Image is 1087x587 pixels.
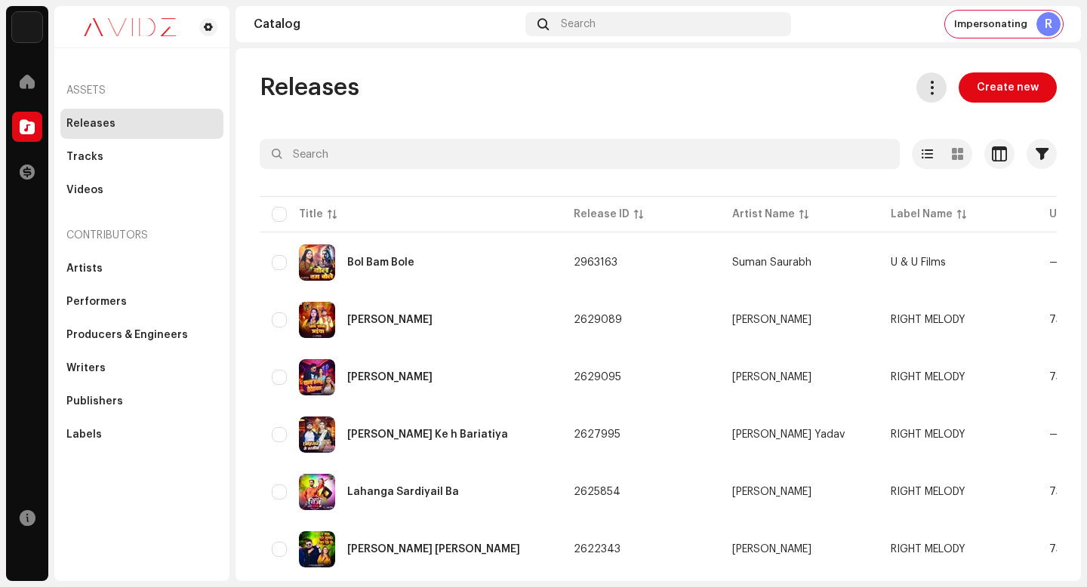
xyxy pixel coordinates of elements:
[574,257,617,268] span: 2963163
[732,544,867,555] span: Shilpi raj
[60,142,223,172] re-m-nav-item: Tracks
[60,420,223,450] re-m-nav-item: Labels
[254,18,519,30] div: Catalog
[66,263,103,275] div: Artists
[574,487,620,497] span: 2625854
[66,151,103,163] div: Tracks
[60,254,223,284] re-m-nav-item: Artists
[299,302,335,338] img: 4c0a44f9-cb55-4458-b60c-e73c8e2d5890
[891,257,946,268] span: U & U Films
[732,487,867,497] span: Anup Mishra
[732,429,845,440] div: [PERSON_NAME] Yadav
[1049,429,1059,440] span: —
[260,72,359,103] span: Releases
[732,207,795,222] div: Artist Name
[260,139,900,169] input: Search
[299,531,335,567] img: 12ecaba4-76be-4ed4-a5d4-489255417b34
[1036,12,1061,36] div: R
[732,487,811,497] div: [PERSON_NAME]
[60,287,223,317] re-m-nav-item: Performers
[347,257,414,268] div: Bol Bam Bole
[732,372,867,383] span: Shilpi raj
[574,372,621,383] span: 2629095
[60,109,223,139] re-m-nav-item: Releases
[732,257,811,268] div: Suman Saurabh
[299,207,323,222] div: Title
[891,207,953,222] div: Label Name
[959,72,1057,103] button: Create new
[891,315,965,325] span: RIGHT MELODY
[66,395,123,407] div: Publishers
[574,315,622,325] span: 2629089
[60,386,223,416] re-m-nav-item: Publishers
[891,487,965,497] span: RIGHT MELODY
[66,18,193,36] img: 0c631eef-60b6-411a-a233-6856366a70de
[977,72,1039,103] span: Create new
[60,72,223,109] re-a-nav-header: Assets
[66,184,103,196] div: Videos
[66,429,102,441] div: Labels
[574,429,620,440] span: 2627995
[66,362,106,374] div: Writers
[732,429,867,440] span: Pintu Lal Yadav
[66,118,115,130] div: Releases
[561,18,596,30] span: Search
[66,329,188,341] div: Producers & Engineers
[299,359,335,395] img: 536c454e-8fd1-4b0b-b02c-fa279a13e79e
[732,315,867,325] span: Prakash Barud
[347,487,459,497] div: Lahanga Sardiyail Ba
[60,353,223,383] re-m-nav-item: Writers
[66,296,127,308] div: Performers
[954,18,1027,30] span: Impersonating
[732,544,811,555] div: [PERSON_NAME]
[347,544,520,555] div: Julfi Kabar Lem Ji
[60,320,223,350] re-m-nav-item: Producers & Engineers
[574,544,620,555] span: 2622343
[732,372,811,383] div: [PERSON_NAME]
[299,244,335,281] img: a7ce730e-b976-4b97-a3a0-bba559cd25e1
[347,372,433,383] div: Daga Hamahu Dedeham
[732,257,867,268] span: Suman Saurabh
[299,474,335,510] img: 60443fe2-9670-41c1-bc14-ea7a66dddbe9
[574,207,630,222] div: Release ID
[1049,257,1059,268] span: —
[347,429,508,440] div: Ahir Jati Ke h Bariatiya
[60,217,223,254] re-a-nav-header: Contributors
[347,315,433,325] div: Thawe Wali Maiya
[891,429,965,440] span: RIGHT MELODY
[299,416,335,453] img: 8fd01c3b-eff4-4f40-a7d4-b621c5bc0a49
[891,544,965,555] span: RIGHT MELODY
[891,372,965,383] span: RIGHT MELODY
[60,175,223,205] re-m-nav-item: Videos
[732,315,811,325] div: [PERSON_NAME]
[12,12,42,42] img: 10d72f0b-d06a-424f-aeaa-9c9f537e57b6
